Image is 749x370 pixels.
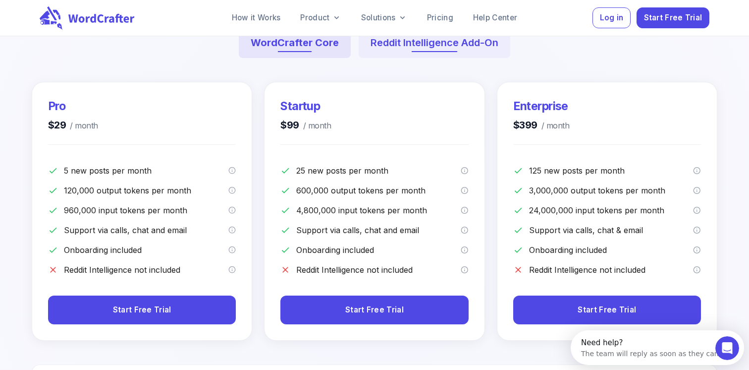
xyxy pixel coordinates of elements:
[693,266,701,274] svg: Reddit Intelligence is a premium add-on that must be purchased separately. It provides Reddit dat...
[693,246,701,254] svg: We offer a hands-on onboarding for the entire team for customers with the startup plan. Our struc...
[296,264,461,276] p: Reddit Intelligence not included
[461,266,469,274] svg: Reddit Intelligence is a premium add-on that must be purchased separately. It provides Reddit dat...
[693,206,701,214] svg: Input tokens are the words you provide to the AI model as instructions. You can think of tokens a...
[228,186,236,194] svg: Output tokens are the words/characters the model generates in response to your instructions. You ...
[715,336,739,360] iframe: Intercom live chat
[513,296,701,325] button: Start Free Trial
[296,224,461,236] p: Support via calls, chat and email
[64,185,228,196] p: 120,000 output tokens per month
[461,246,469,254] svg: We offer a hands-on onboarding for the entire team for customers with the startup plan. Our struc...
[637,7,709,29] button: Start Free Trial
[64,264,228,276] p: Reddit Intelligence not included
[280,296,468,325] button: Start Free Trial
[239,27,351,58] button: WordCrafter Core
[64,224,228,236] p: Support via calls, chat and email
[113,304,171,317] span: Start Free Trial
[48,296,236,325] button: Start Free Trial
[228,226,236,234] svg: We offer support via calls, chat and email to our customers with the pro plan
[513,118,569,132] h4: $399
[359,27,510,58] button: Reddit Intelligence Add-On
[64,204,228,216] p: 960,000 input tokens per month
[529,204,694,216] p: 24,000,000 input tokens per month
[644,11,702,25] span: Start Free Trial
[693,186,701,194] svg: Output tokens are the words/characters the model generates in response to your instructions. You ...
[529,224,694,236] p: Support via calls, chat & email
[419,8,461,28] a: Pricing
[292,8,349,28] a: Product
[228,167,236,175] svg: A post is a new piece of content, an imported content for optimization or a content brief.
[571,330,744,365] iframe: Intercom live chat discovery launcher
[693,167,701,175] svg: A post is a new piece of content, an imported content for optimization or a content brief.
[296,204,461,216] p: 4,800,000 input tokens per month
[592,7,631,29] button: Log in
[465,8,525,28] a: Help Center
[693,226,701,234] svg: We offer support via calls, chat and email to our customers with the enterprise plan
[4,4,177,31] div: Open Intercom Messenger
[299,119,331,132] span: / month
[64,244,228,256] p: Onboarding included
[461,186,469,194] svg: Output tokens are the words/characters the model generates in response to your instructions. You ...
[228,246,236,254] svg: We offer a hands-on onboarding for the entire team for customers with the pro plan. Our structure...
[296,165,461,177] p: 25 new posts per month
[461,226,469,234] svg: We offer support via calls, chat and email to our customers with the startup plan
[529,244,694,256] p: Onboarding included
[280,98,331,114] h3: Startup
[578,304,636,317] span: Start Free Trial
[66,119,98,132] span: / month
[48,98,98,114] h3: Pro
[296,185,461,196] p: 600,000 output tokens per month
[529,264,694,276] p: Reddit Intelligence not included
[537,119,569,132] span: / month
[353,8,415,28] a: Solutions
[461,206,469,214] svg: Input tokens are the words you provide to the AI model as instructions. You can think of tokens a...
[48,118,98,132] h4: $29
[228,206,236,214] svg: Input tokens are the words you provide to the AI model as instructions. You can think of tokens a...
[224,8,289,28] a: How it Works
[10,8,148,16] div: Need help?
[280,118,331,132] h4: $99
[600,11,624,25] span: Log in
[228,266,236,274] svg: Reddit Intelligence is a premium add-on that must be purchased separately. It provides Reddit dat...
[461,167,469,175] svg: A post is a new piece of content, an imported content for optimization or a content brief.
[513,98,569,114] h3: Enterprise
[529,185,694,196] p: 3,000,000 output tokens per month
[64,165,228,177] p: 5 new posts per month
[296,244,461,256] p: Onboarding included
[345,304,404,317] span: Start Free Trial
[10,16,148,27] div: The team will reply as soon as they can
[529,165,694,177] p: 125 new posts per month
